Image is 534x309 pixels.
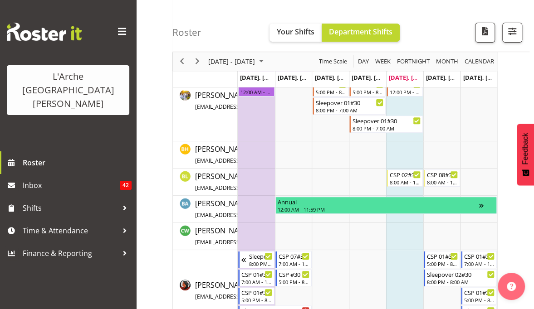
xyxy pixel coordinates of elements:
[195,225,367,247] a: [PERSON_NAME][EMAIL_ADDRESS][PERSON_NAME][DOMAIN_NAME]
[269,24,322,42] button: Your Shifts
[521,133,529,164] span: Feedback
[191,56,204,68] button: Next
[23,156,132,169] span: Roster
[318,56,349,68] button: Time Scale
[23,201,118,215] span: Shifts
[329,27,392,37] span: Department Shifts
[238,287,274,304] div: Cherri Waata Vale"s event - CSP 01#30 Begin From Monday, September 22, 2025 at 5:00:00 PM GMT+12:...
[205,52,269,71] div: September 22 - 28, 2025
[195,184,285,192] span: [EMAIL_ADDRESS][DOMAIN_NAME]
[387,79,423,97] div: Aizza Garduque"s event - House Leader 06#30 Begin From Friday, September 26, 2025 at 12:00:00 PM ...
[352,73,393,82] span: [DATE], [DATE]
[23,246,118,260] span: Finance & Reporting
[23,179,120,192] span: Inbox
[7,23,82,41] img: Rosterit website logo
[353,125,421,132] div: 8:00 PM - 7:00 AM
[390,179,421,186] div: 8:00 AM - 12:00 PM
[240,88,272,96] div: 12:00 AM - 11:59 PM
[313,79,349,97] div: Aizza Garduque"s event - House Leader 04#30 Begin From Wednesday, September 24, 2025 at 5:00:00 P...
[427,179,458,186] div: 8:00 AM - 12:00 PM
[195,238,328,246] span: [EMAIL_ADDRESS][PERSON_NAME][DOMAIN_NAME]
[278,73,319,82] span: [DATE], [DATE]
[357,56,371,68] button: Timeline Day
[349,79,386,97] div: Aizza Garduque"s event - House Leader 04#30 Begin From Thursday, September 25, 2025 at 5:00:00 PM...
[275,269,312,286] div: Cherri Waata Vale"s event - CSP #30 Begin From Tuesday, September 23, 2025 at 5:00:00 PM GMT+12:0...
[195,226,367,246] span: [PERSON_NAME]
[461,251,497,268] div: Cherri Waata Vale"s event - CSP 01#30 Begin From Sunday, September 28, 2025 at 7:00:00 AM GMT+13:...
[464,296,495,304] div: 5:00 PM - 8:00 PM
[463,73,504,82] span: [DATE], [DATE]
[241,288,272,297] div: CSP 01#30
[390,170,421,179] div: CSP 02#30
[173,169,238,196] td: Benny Liew resource
[279,270,309,279] div: CSP #30
[238,269,274,286] div: Cherri Waata Vale"s event - CSP 01#30 Begin From Monday, September 22, 2025 at 7:00:00 AM GMT+12:...
[240,73,286,82] span: [DATE], [DATE]
[277,27,314,37] span: Your Shifts
[396,56,431,68] span: Fortnight
[275,251,312,268] div: Cherri Waata Vale"s event - CSP 07#30 Begin From Tuesday, September 23, 2025 at 7:00:00 AM GMT+12...
[279,260,309,267] div: 7:00 AM - 12:00 PM
[427,251,458,261] div: CSP 01#30
[173,196,238,223] td: Bibi Ali resource
[195,90,322,111] a: [PERSON_NAME][EMAIL_ADDRESS][DOMAIN_NAME]
[464,260,495,267] div: 7:00 AM - 12:00 PM
[426,73,467,82] span: [DATE], [DATE]
[507,282,516,291] img: help-xxl-2.png
[195,293,285,300] span: [EMAIL_ADDRESS][DOMAIN_NAME]
[174,52,190,71] div: previous period
[120,181,132,190] span: 42
[241,270,272,279] div: CSP 01#30
[195,103,285,111] span: [EMAIL_ADDRESS][DOMAIN_NAME]
[318,56,348,68] span: Time Scale
[374,56,392,68] span: Week
[195,157,285,164] span: [EMAIL_ADDRESS][DOMAIN_NAME]
[241,296,272,304] div: 5:00 PM - 8:00 PM
[461,287,497,304] div: Cherri Waata Vale"s event - CSP 01#30 Begin From Sunday, September 28, 2025 at 5:00:00 PM GMT+13:...
[475,23,495,43] button: Download a PDF of the roster according to the set date range.
[313,97,386,115] div: Aizza Garduque"s event - Sleepover 01#30 Begin From Wednesday, September 24, 2025 at 8:00:00 PM G...
[316,106,384,114] div: 8:00 PM - 7:00 AM
[195,144,322,165] span: [PERSON_NAME]
[424,269,497,286] div: Cherri Waata Vale"s event - Sleepover 02#30 Begin From Saturday, September 27, 2025 at 8:00:00 PM...
[374,56,392,68] button: Timeline Week
[387,169,423,187] div: Benny Liew"s event - CSP 02#30 Begin From Friday, September 26, 2025 at 8:00:00 AM GMT+12:00 Ends...
[316,98,384,107] div: Sleepover 01#30
[241,278,272,285] div: 7:00 AM - 12:00 PM
[424,169,460,187] div: Benny Liew"s event - CSP 08#30 Begin From Saturday, September 27, 2025 at 8:00:00 AM GMT+12:00 En...
[427,170,458,179] div: CSP 08#30
[173,223,238,250] td: Caitlin Wood resource
[249,251,272,261] div: Sleepover 02#30
[464,251,495,261] div: CSP 01#30
[390,88,421,96] div: 12:00 PM - 5:00 PM
[517,124,534,185] button: Feedback - Show survey
[249,260,272,267] div: 8:00 PM - 7:00 AM
[173,141,238,169] td: Ben Hammond resource
[427,270,495,279] div: Sleepover 02#30
[389,73,430,82] span: [DATE], [DATE]
[195,280,322,301] a: [PERSON_NAME] Waata Vale[EMAIL_ADDRESS][DOMAIN_NAME]
[502,23,522,43] button: Filter Shifts
[396,56,431,68] button: Fortnight
[23,224,118,237] span: Time & Attendance
[275,197,497,214] div: Bibi Ali"s event - Annual Begin From Tuesday, September 23, 2025 at 12:00:00 AM GMT+12:00 Ends At...
[278,197,479,206] div: Annual
[207,56,268,68] button: September 2025
[349,116,423,133] div: Aizza Garduque"s event - Sleepover 01#30 Begin From Thursday, September 25, 2025 at 8:00:00 PM GM...
[279,278,309,285] div: 5:00 PM - 8:00 PM
[463,56,496,68] button: Month
[357,56,370,68] span: Day
[195,198,322,220] a: [PERSON_NAME][EMAIL_ADDRESS][DOMAIN_NAME]
[195,90,322,111] span: [PERSON_NAME]
[195,171,322,192] span: [PERSON_NAME]
[190,52,205,71] div: next period
[207,56,256,68] span: [DATE] - [DATE]
[427,260,458,267] div: 5:00 PM - 8:00 PM
[435,56,459,68] span: Month
[238,79,274,97] div: Aizza Garduque"s event - Sick Begin From Monday, September 22, 2025 at 12:00:00 AM GMT+12:00 Ends...
[353,88,383,96] div: 5:00 PM - 8:00 PM
[316,88,347,96] div: 5:00 PM - 8:00 PM
[172,27,201,38] h4: Roster
[195,144,322,165] a: [PERSON_NAME][EMAIL_ADDRESS][DOMAIN_NAME]
[435,56,460,68] button: Timeline Month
